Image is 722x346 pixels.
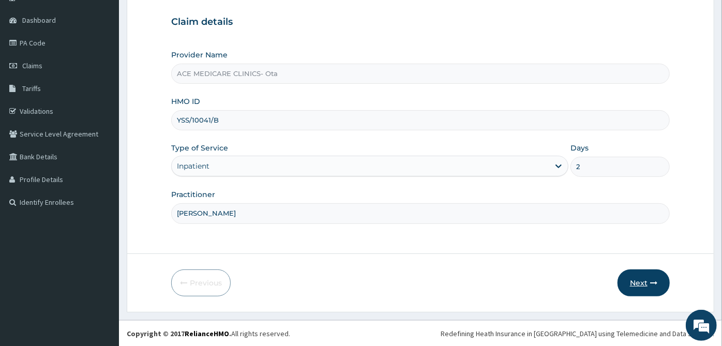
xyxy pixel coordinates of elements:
[5,234,197,270] textarea: Type your message and hit 'Enter'
[171,17,670,28] h3: Claim details
[22,61,42,70] span: Claims
[185,329,229,338] a: RelianceHMO
[127,329,231,338] strong: Copyright © 2017 .
[171,96,200,107] label: HMO ID
[171,50,228,60] label: Provider Name
[171,110,670,130] input: Enter HMO ID
[171,203,670,223] input: Enter Name
[618,269,670,296] button: Next
[19,52,42,78] img: d_794563401_company_1708531726252_794563401
[22,84,41,93] span: Tariffs
[170,5,194,30] div: Minimize live chat window
[22,16,56,25] span: Dashboard
[171,189,215,200] label: Practitioner
[171,143,228,153] label: Type of Service
[54,58,174,71] div: Chat with us now
[171,269,231,296] button: Previous
[177,161,209,171] div: Inpatient
[441,328,714,339] div: Redefining Heath Insurance in [GEOGRAPHIC_DATA] using Telemedicine and Data Science!
[570,143,589,153] label: Days
[60,106,143,210] span: We're online!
